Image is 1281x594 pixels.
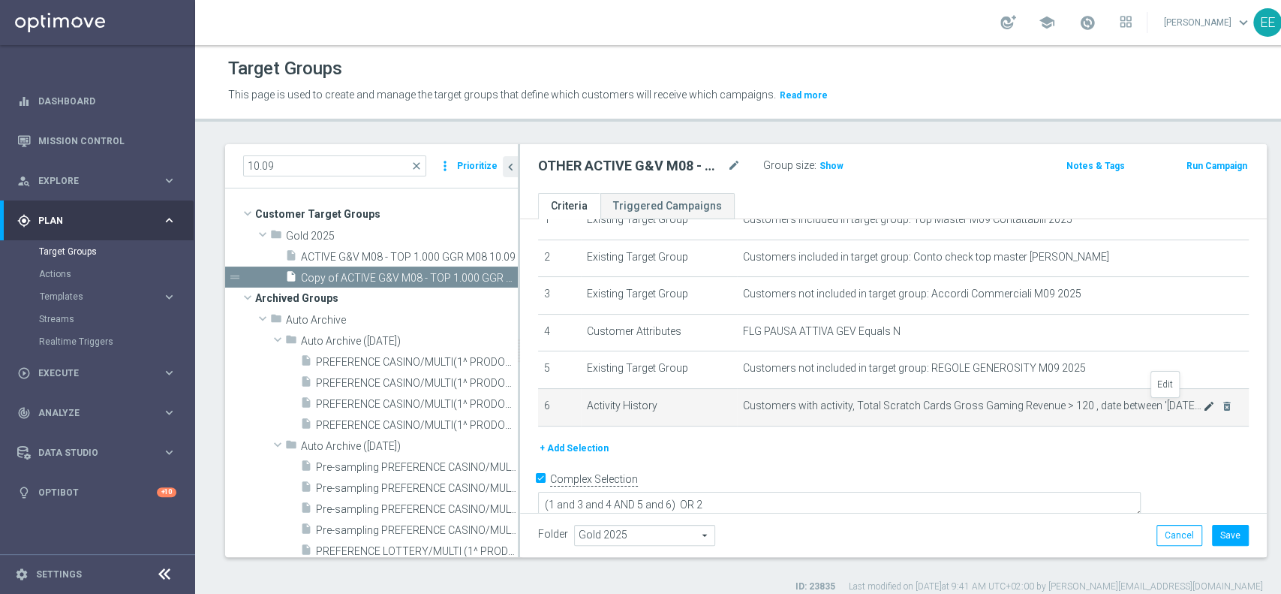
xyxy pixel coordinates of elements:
[778,87,829,104] button: Read more
[39,330,194,353] div: Realtime Triggers
[270,312,282,330] i: folder
[1162,11,1253,34] a: [PERSON_NAME]keyboard_arrow_down
[743,288,1081,300] span: Customers not included in target group: Accordi Commerciali M09 2025
[285,333,297,351] i: folder
[316,356,518,369] span: PREFERENCE CASINO/MULTI(1^ PRODOTTO CASINO GGR M08) - MEDIUM 1.001 - 3.000 GGR CASINO M08 10.09
[285,439,297,456] i: folder
[1212,525,1249,546] button: Save
[504,160,518,174] i: chevron_left
[438,155,453,176] i: more_vert
[743,362,1086,375] span: Customers not included in target group: REGOLE GENEROSITY M09 2025
[17,135,177,147] button: Mission Control
[300,397,312,414] i: insert_drive_file
[300,481,312,498] i: insert_drive_file
[300,375,312,393] i: insert_drive_file
[255,288,518,309] span: Archived Groups
[300,354,312,372] i: insert_drive_file
[39,268,156,280] a: Actions
[39,308,194,330] div: Streams
[795,580,835,593] label: ID: 23835
[243,155,426,176] input: Quick find group or folder
[503,156,518,177] button: chevron_left
[538,157,724,175] h2: OTHER ACTIVE G&V M08 - GGR M08 > 20€ 10.09
[538,528,568,541] label: Folder
[286,314,518,327] span: Auto Archive
[39,263,194,285] div: Actions
[316,545,518,558] span: PREFERENCE LOTTERY/MULTI (1^ PRODOTTO LOTTERIE GGR M08) 10.09
[550,472,638,487] label: Complex Selection
[538,314,581,351] td: 4
[228,89,776,101] span: This page is used to create and manage the target groups that define which customers will receive...
[538,277,581,315] td: 3
[538,440,610,457] button: + Add Selection
[538,351,581,389] td: 5
[39,285,194,308] div: Templates
[300,502,312,519] i: insert_drive_file
[301,440,518,453] span: Auto Archive (2025-03-10)
[17,174,162,188] div: Explore
[17,121,176,161] div: Mission Control
[40,292,162,301] div: Templates
[1065,158,1126,174] button: Notes & Tags
[849,580,1263,593] label: Last modified on [DATE] at 9:41 AM UTC+02:00 by [PERSON_NAME][EMAIL_ADDRESS][DOMAIN_NAME]
[162,213,176,228] i: keyboard_arrow_right
[743,213,1072,226] span: Customers included in target group: Top Master M09 Contattabili 2025
[17,95,31,108] i: equalizer
[1203,400,1215,412] i: mode_edit
[39,291,177,303] button: Templates keyboard_arrow_right
[17,215,177,227] button: gps_fixed Plan keyboard_arrow_right
[763,159,814,172] label: Group size
[600,193,735,219] a: Triggered Campaigns
[38,81,176,121] a: Dashboard
[17,367,177,379] div: play_circle_outline Execute keyboard_arrow_right
[1221,400,1233,412] i: delete_forever
[157,487,176,497] div: +10
[162,366,176,380] i: keyboard_arrow_right
[17,406,31,420] i: track_changes
[270,228,282,246] i: folder
[581,388,737,426] td: Activity History
[17,487,177,499] button: lightbulb Optibot +10
[17,446,162,460] div: Data Studio
[38,448,162,457] span: Data Studio
[38,369,162,378] span: Execute
[162,290,176,304] i: keyboard_arrow_right
[316,398,518,411] span: PREFERENCE CASINO/MULTI(1^ PRODOTTO CASINO GGR M08) - TOP 1.000 GGR CASINO M08 10.09
[228,58,342,80] h1: Target Groups
[17,214,162,228] div: Plan
[285,249,297,267] i: insert_drive_file
[581,351,737,389] td: Existing Target Group
[538,202,581,240] td: 1
[17,366,31,380] i: play_circle_outline
[17,81,176,121] div: Dashboard
[819,161,843,171] span: Show
[38,409,162,418] span: Analyze
[581,240,737,277] td: Existing Target Group
[316,503,518,516] span: Pre-sampling PREFERENCE CASINO/MULTI(1^ PRODOTTO CASINO GGR M08) - TOP 1.000 GGR CASINO M08 10.09
[316,482,518,495] span: Pre-sampling PREFERENCE CASINO/MULTI(1^ PRODOTTO CASINO GGR M08) - OTHERS 10.09
[410,160,422,172] span: close
[1235,14,1252,31] span: keyboard_arrow_down
[316,461,518,474] span: Pre-sampling PREFERENCE CASINO/MULTI(1^ PRODOTTO CASINO GGR M08) - MEDIUM 1.001 - 3.000 GGR CASIN...
[581,314,737,351] td: Customer Attributes
[17,175,177,187] div: person_search Explore keyboard_arrow_right
[316,419,518,432] span: PREFERENCE CASINO/MULTI(1^ PRODOTTO CASINO GGR M08) -LOW 3.001-9.000 GGR CASINO M08 10.09
[255,204,518,225] span: Customer Target Groups
[162,406,176,420] i: keyboard_arrow_right
[17,407,177,419] button: track_changes Analyze keyboard_arrow_right
[17,406,162,420] div: Analyze
[301,335,518,348] span: Auto Archive (2025-03-09)
[300,544,312,561] i: insert_drive_file
[39,240,194,263] div: Target Groups
[538,193,600,219] a: Criteria
[300,418,312,435] i: insert_drive_file
[300,523,312,540] i: insert_drive_file
[316,524,518,537] span: Pre-sampling PREFERENCE CASINO/MULTI(1^ PRODOTTO CASINO GGR M08) -LOW 3.001-9.000 GGR CASINO M08 ...
[38,121,176,161] a: Mission Control
[17,214,31,228] i: gps_fixed
[39,336,156,348] a: Realtime Triggers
